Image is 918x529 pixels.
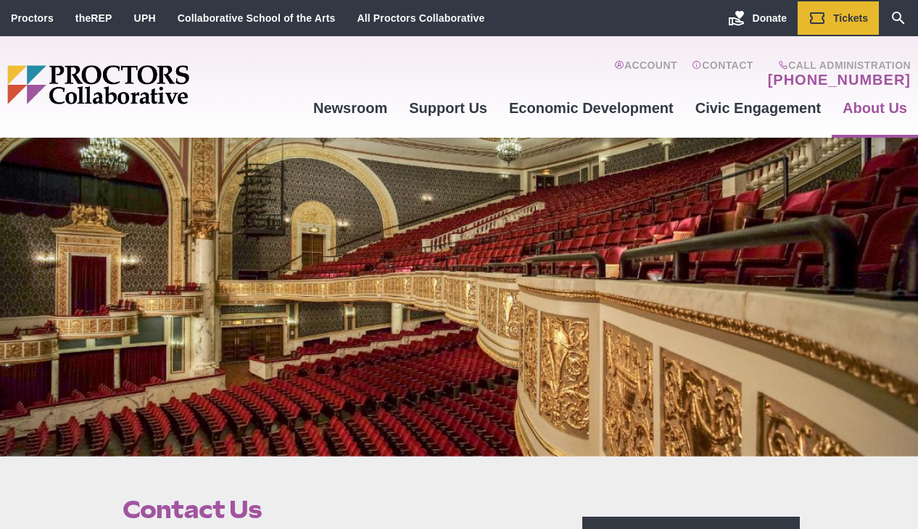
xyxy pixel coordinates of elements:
[302,88,398,128] a: Newsroom
[357,12,484,24] a: All Proctors Collaborative
[75,12,112,24] a: theREP
[717,1,798,35] a: Donate
[11,12,54,24] a: Proctors
[498,88,685,128] a: Economic Development
[832,88,918,128] a: About Us
[685,88,832,128] a: Civic Engagement
[123,496,549,523] h1: Contact Us
[178,12,336,24] a: Collaborative School of the Arts
[833,12,868,24] span: Tickets
[798,1,879,35] a: Tickets
[692,59,753,88] a: Contact
[768,71,911,88] a: [PHONE_NUMBER]
[398,88,498,128] a: Support Us
[134,12,156,24] a: UPH
[614,59,677,88] a: Account
[879,1,918,35] a: Search
[7,65,301,104] img: Proctors logo
[753,12,787,24] span: Donate
[764,59,911,71] span: Call Administration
